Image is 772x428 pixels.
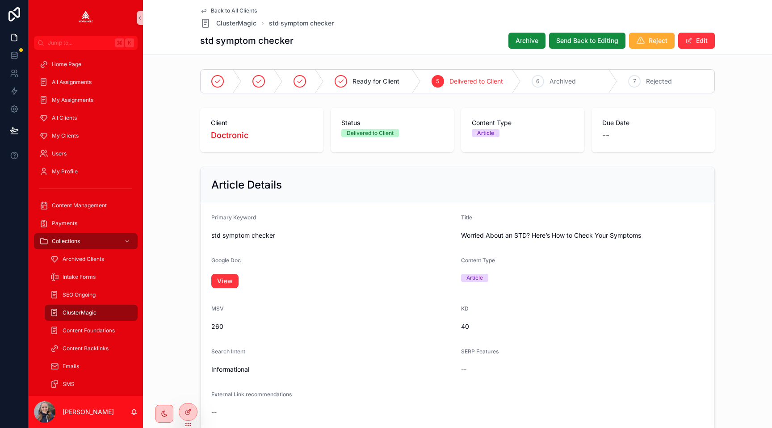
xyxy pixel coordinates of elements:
[646,77,672,86] span: Rejected
[52,150,67,157] span: Users
[211,274,239,288] a: View
[34,128,138,144] a: My Clients
[45,376,138,392] a: SMS
[34,74,138,90] a: All Assignments
[211,348,245,355] span: Search Intent
[211,214,256,221] span: Primary Keyword
[341,118,443,127] span: Status
[48,39,112,46] span: Jump to...
[34,233,138,249] a: Collections
[678,33,715,49] button: Edit
[45,305,138,321] a: ClusterMagic
[216,19,256,28] span: ClusterMagic
[461,348,499,355] span: SERP Features
[63,381,75,388] span: SMS
[52,202,107,209] span: Content Management
[52,168,78,175] span: My Profile
[352,77,399,86] span: Ready for Client
[34,215,138,231] a: Payments
[211,129,248,142] a: Doctronic
[63,407,114,416] p: [PERSON_NAME]
[34,56,138,72] a: Home Page
[629,33,675,49] button: Reject
[200,7,257,14] a: Back to All Clients
[63,309,96,316] span: ClusterMagic
[347,129,394,137] div: Delivered to Client
[63,256,104,263] span: Archived Clients
[52,220,77,227] span: Payments
[550,77,576,86] span: Archived
[436,78,439,85] span: 5
[211,178,282,192] h2: Article Details
[63,345,109,352] span: Content Backlinks
[516,36,538,45] span: Archive
[477,129,494,137] div: Article
[52,132,79,139] span: My Clients
[556,36,618,45] span: Send Back to Editing
[63,273,96,281] span: Intake Forms
[461,231,704,240] span: Worried About an STD? Here’s How to Check Your Symptoms
[461,214,472,221] span: Title
[211,305,224,312] span: MSV
[466,274,483,282] div: Article
[461,365,466,374] span: --
[52,79,92,86] span: All Assignments
[461,257,495,264] span: Content Type
[536,78,539,85] span: 6
[508,33,545,49] button: Archive
[34,146,138,162] a: Users
[63,327,115,334] span: Content Foundations
[45,287,138,303] a: SEO Ongoing
[649,36,667,45] span: Reject
[472,118,574,127] span: Content Type
[126,39,133,46] span: K
[34,110,138,126] a: All Clients
[34,197,138,214] a: Content Management
[449,77,503,86] span: Delivered to Client
[79,11,93,25] img: App logo
[211,118,313,127] span: Client
[200,34,294,47] h1: std symptom checker
[52,238,80,245] span: Collections
[45,323,138,339] a: Content Foundations
[45,251,138,267] a: Archived Clients
[52,61,81,68] span: Home Page
[211,322,454,331] span: 260
[45,358,138,374] a: Emails
[602,118,704,127] span: Due Date
[63,291,96,298] span: SEO Ongoing
[602,129,609,142] span: --
[52,97,93,104] span: My Assignments
[211,7,257,14] span: Back to All Clients
[34,164,138,180] a: My Profile
[52,114,77,122] span: All Clients
[34,36,138,50] button: Jump to...K
[63,363,79,370] span: Emails
[549,33,625,49] button: Send Back to Editing
[633,78,636,85] span: 7
[34,92,138,108] a: My Assignments
[211,231,454,240] span: std symptom checker
[29,50,143,396] div: scrollable content
[211,391,292,398] span: External Link recommendations
[45,340,138,357] a: Content Backlinks
[211,408,217,417] span: --
[200,18,256,29] a: ClusterMagic
[211,257,241,264] span: Google Doc
[211,365,454,374] span: Informational
[461,305,469,312] span: KD
[45,269,138,285] a: Intake Forms
[461,322,704,331] span: 40
[269,19,334,28] a: std symptom checker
